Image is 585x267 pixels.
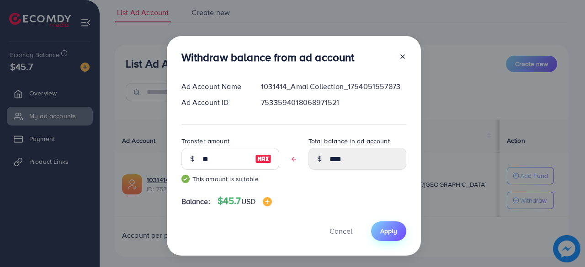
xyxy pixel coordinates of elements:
[308,136,390,146] label: Total balance in ad account
[380,226,397,236] span: Apply
[263,197,272,206] img: image
[371,221,406,241] button: Apply
[318,221,364,241] button: Cancel
[174,97,254,108] div: Ad Account ID
[181,136,229,146] label: Transfer amount
[181,175,190,183] img: guide
[330,226,352,236] span: Cancel
[241,196,255,206] span: USD
[254,97,413,108] div: 7533594018068971521
[174,81,254,92] div: Ad Account Name
[254,81,413,92] div: 1031414_Amal Collection_1754051557873
[181,196,210,207] span: Balance:
[255,153,271,164] img: image
[181,51,355,64] h3: Withdraw balance from ad account
[181,174,279,183] small: This amount is suitable
[218,195,272,207] h4: $45.7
